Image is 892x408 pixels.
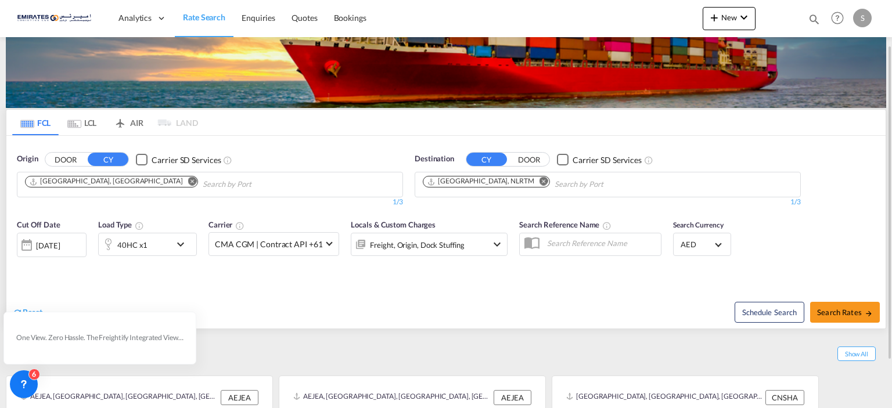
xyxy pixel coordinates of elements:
[673,221,724,229] span: Search Currency
[98,233,197,256] div: 40HC x1icon-chevron-down
[215,239,322,250] span: CMA CGM | Contract API +61
[509,153,549,167] button: DOOR
[681,239,713,250] span: AED
[98,220,144,229] span: Load Type
[12,110,198,135] md-pagination-wrapper: Use the left and right arrow keys to navigate between tabs
[45,153,86,167] button: DOOR
[532,176,549,188] button: Remove
[735,302,804,323] button: Note: By default Schedule search will only considerorigin ports, destination ports and cut off da...
[351,233,508,256] div: Freight Origin Dock Stuffingicon-chevron-down
[235,221,244,230] md-icon: The selected Trucker/Carrierwill be displayed in the rate results If the rates are from another f...
[519,220,612,229] span: Search Reference Name
[17,220,60,229] span: Cut Off Date
[17,5,96,31] img: c67187802a5a11ec94275b5db69a26e6.png
[490,237,504,251] md-icon: icon-chevron-down
[566,390,762,405] div: CNSHA, Shanghai, China, Greater China & Far East Asia, Asia Pacific
[415,197,801,207] div: 1/3
[703,7,756,30] button: icon-plus 400-fgNewicon-chevron-down
[223,156,232,165] md-icon: Unchecked: Search for CY (Container Yard) services for all selected carriers.Checked : Search for...
[837,346,876,361] span: Show All
[707,13,751,22] span: New
[88,153,128,166] button: CY
[174,237,193,251] md-icon: icon-chevron-down
[113,116,127,125] md-icon: icon-airplane
[817,308,873,317] span: Search Rates
[6,136,886,328] div: OriginDOOR CY Checkbox No InkUnchecked: Search for CY (Container Yard) services for all selected ...
[152,154,221,166] div: Carrier SD Services
[292,13,317,23] span: Quotes
[36,240,60,251] div: [DATE]
[351,220,436,229] span: Locals & Custom Charges
[421,172,670,194] md-chips-wrap: Chips container. Use arrow keys to select chips.
[135,221,144,230] md-icon: icon-information-outline
[427,176,534,186] div: Rotterdam, NLRTM
[117,237,148,253] div: 40HC x1
[808,13,821,26] md-icon: icon-magnify
[555,175,665,194] input: Chips input.
[208,220,244,229] span: Carrier
[853,9,872,27] div: S
[136,153,221,165] md-checkbox: Checkbox No Ink
[221,390,258,405] div: AEJEA
[334,13,366,23] span: Bookings
[203,175,313,194] input: Chips input.
[573,154,642,166] div: Carrier SD Services
[20,390,218,405] div: AEJEA, Jebel Ali, United Arab Emirates, Middle East, Middle East
[59,110,105,135] md-tab-item: LCL
[118,12,152,24] span: Analytics
[808,13,821,30] div: icon-magnify
[557,153,642,165] md-checkbox: Checkbox No Ink
[427,176,537,186] div: Press delete to remove this chip.
[810,302,880,323] button: Search Ratesicon-arrow-right
[105,110,152,135] md-tab-item: AIR
[183,12,225,22] span: Rate Search
[242,13,275,23] span: Enquiries
[765,390,804,405] div: CNSHA
[541,234,661,252] input: Search Reference Name
[180,176,197,188] button: Remove
[12,110,59,135] md-tab-item: FCL
[828,8,847,28] span: Help
[23,172,318,194] md-chips-wrap: Chips container. Use arrow keys to select chips.
[828,8,853,29] div: Help
[466,153,507,166] button: CY
[494,390,531,405] div: AEJEA
[17,255,26,271] md-datepicker: Select
[602,221,612,230] md-icon: Your search will be saved by the below given name
[29,176,182,186] div: Jebel Ali, AEJEA
[737,10,751,24] md-icon: icon-chevron-down
[679,236,725,253] md-select: Select Currency: د.إ AEDUnited Arab Emirates Dirham
[17,197,403,207] div: 1/3
[29,176,185,186] div: Press delete to remove this chip.
[17,153,38,165] span: Origin
[707,10,721,24] md-icon: icon-plus 400-fg
[415,153,454,165] span: Destination
[865,309,873,317] md-icon: icon-arrow-right
[370,237,464,253] div: Freight Origin Dock Stuffing
[644,156,653,165] md-icon: Unchecked: Search for CY (Container Yard) services for all selected carriers.Checked : Search for...
[17,233,87,257] div: [DATE]
[293,390,491,405] div: AEJEA, Jebel Ali, United Arab Emirates, Middle East, Middle East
